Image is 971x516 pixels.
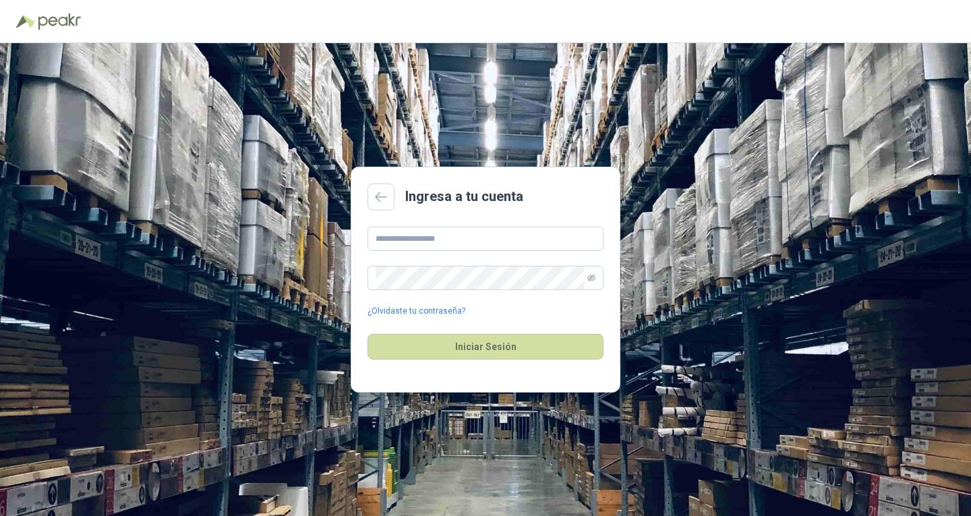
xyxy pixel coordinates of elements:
[38,13,81,30] img: Peakr
[587,274,595,282] span: eye-invisible
[405,186,523,207] h2: Ingresa a tu cuenta
[16,15,35,28] img: Logo
[367,334,604,360] button: Iniciar Sesión
[367,305,465,318] a: ¿Olvidaste tu contraseña?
